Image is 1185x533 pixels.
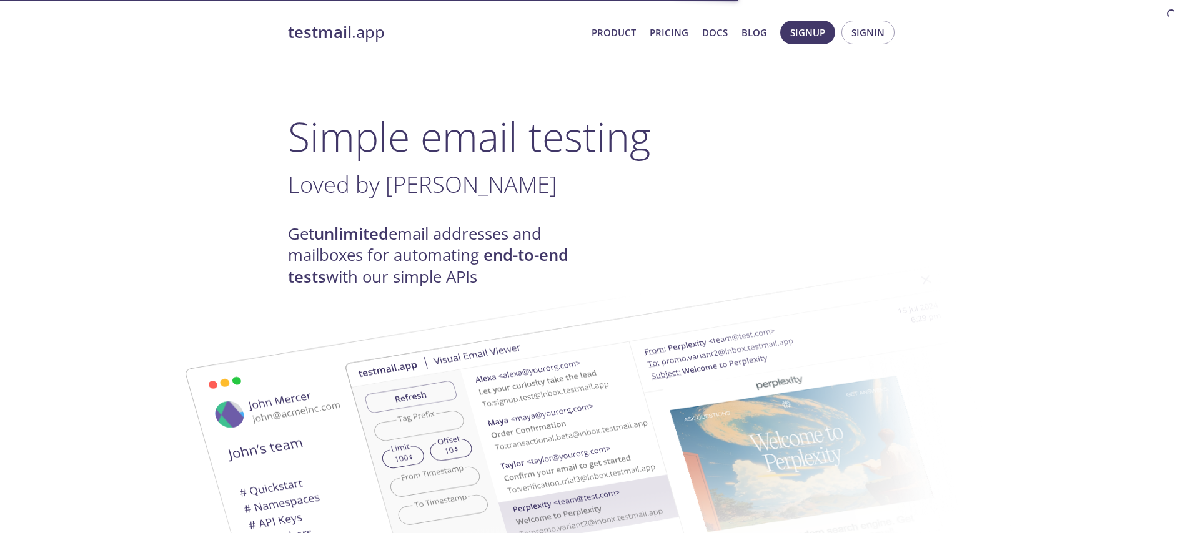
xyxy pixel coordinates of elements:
[780,21,835,44] button: Signup
[741,24,767,41] a: Blog
[288,21,352,43] strong: testmail
[288,169,557,200] span: Loved by [PERSON_NAME]
[790,24,825,41] span: Signup
[650,24,688,41] a: Pricing
[288,112,898,160] h1: Simple email testing
[288,22,582,43] a: testmail.app
[702,24,728,41] a: Docs
[841,21,895,44] button: Signin
[288,244,568,287] strong: end-to-end tests
[314,223,389,245] strong: unlimited
[288,223,593,288] h4: Get email addresses and mailboxes for automating with our simple APIs
[592,24,636,41] a: Product
[851,24,885,41] span: Signin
